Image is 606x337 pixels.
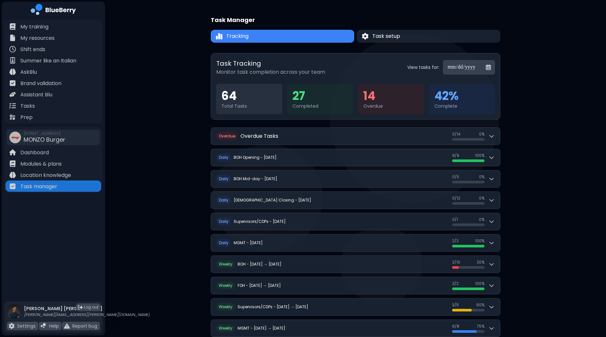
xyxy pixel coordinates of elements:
[211,234,500,251] button: DailyMGMT - [DATE]2/2100%
[72,323,97,329] p: Report bug
[20,171,71,179] p: Location knowledge
[475,153,484,158] span: 100 %
[479,132,484,137] span: 0 %
[216,303,235,311] span: W
[479,217,484,222] span: 0 %
[372,32,400,40] span: Task setup
[24,136,65,144] span: MONZO Burger
[292,89,348,103] div: 27
[221,240,229,245] span: aily
[238,326,285,331] h2: MGMT - [DATE] → [DATE]
[216,239,231,247] span: D
[20,23,48,31] p: My training
[475,281,484,286] span: 100 %
[221,155,229,160] span: aily
[20,68,37,76] p: AskBlu
[452,174,459,179] span: 0 / 5
[407,64,439,70] label: View tasks for:
[452,302,459,308] span: 3 / 5
[221,197,229,203] span: aily
[477,324,484,329] span: 75 %
[9,46,16,52] img: file icon
[479,174,484,179] span: 0 %
[211,30,354,43] button: TrackingTracking
[216,33,222,40] img: Tracking
[223,261,232,267] span: eekly
[20,34,55,42] p: My resources
[234,198,311,203] h2: [DEMOGRAPHIC_DATA] Closing - [DATE]
[211,320,500,337] button: WeeklyMGMT - [DATE] → [DATE]6/875%
[20,114,33,121] p: Prep
[17,323,36,329] p: Settings
[211,213,500,230] button: DailySupervisors/CDPs - [DATE]0/10%
[211,192,500,209] button: Daily[DEMOGRAPHIC_DATA] Closing - [DATE]0/120%
[221,103,277,109] div: Total Tasks
[9,114,16,120] img: file icon
[216,196,231,204] span: D
[234,240,263,245] h2: MGMT - [DATE]
[452,324,459,329] span: 6 / 8
[216,282,235,289] span: W
[234,219,286,224] h2: Supervisors/CDPs - [DATE]
[64,323,70,329] img: file icon
[223,283,232,288] span: eekly
[238,262,282,267] h2: BOH - [DATE] → [DATE]
[238,304,308,310] h2: Supervisors/CDPs - [DATE] → [DATE]
[216,260,235,268] span: W
[479,196,484,201] span: 0 %
[20,91,52,99] p: Assistant Blu
[452,196,460,201] span: 0 / 12
[9,183,16,190] img: file icon
[211,277,500,294] button: WeeklyFOH - [DATE] → [DATE]2/2100%
[7,304,21,325] img: profile photo
[9,323,15,329] img: file icon
[216,324,235,332] span: W
[211,149,500,166] button: DailyBOH Opening - [DATE]9/9100%
[234,176,277,181] h2: BOH Mid-day - [DATE]
[357,30,500,43] button: Task setupTask setup
[84,305,99,310] span: Log out
[221,176,229,181] span: aily
[31,4,76,17] img: company logo
[20,149,49,157] p: Dashboard
[223,304,232,310] span: eekly
[292,103,348,109] div: Completed
[20,80,61,87] p: Brand validation
[452,281,459,286] span: 2 / 2
[9,149,16,156] img: file icon
[362,33,368,40] img: Task setup
[9,172,16,178] img: file icon
[363,103,419,109] div: Overdue
[211,256,500,273] button: WeeklyBOH - [DATE] → [DATE]2/1020%
[20,57,76,65] p: Summer like an Italian
[452,217,458,222] span: 0 / 1
[475,238,484,244] span: 100 %
[211,170,500,187] button: DailyBOH Mid-day - [DATE]0/50%
[211,16,255,25] h1: Task Manager
[20,46,45,53] p: Shift ends
[223,325,232,331] span: eekly
[41,323,47,329] img: file icon
[78,305,83,310] img: logout
[452,153,459,158] span: 9 / 9
[221,89,277,103] div: 64
[226,32,249,40] span: Tracking
[434,89,490,103] div: 42 %
[452,260,460,265] span: 2 / 10
[20,160,62,168] p: Modules & plans
[9,23,16,30] img: file icon
[9,91,16,98] img: file icon
[216,154,231,161] span: D
[24,131,65,136] span: [STREET_ADDRESS]
[9,69,16,75] img: file icon
[211,128,500,145] button: OverdueOverdue Tasks0/140%
[216,218,231,225] span: D
[434,103,490,109] div: Complete
[216,68,325,76] p: Monitor task completion across your team
[24,306,150,311] p: [PERSON_NAME] [PERSON_NAME]
[234,155,277,160] h2: BOH Opening - [DATE]
[9,80,16,86] img: file icon
[9,35,16,41] img: file icon
[211,299,500,315] button: WeeklySupervisors/CDPs - [DATE] → [DATE]3/560%
[9,103,16,109] img: file icon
